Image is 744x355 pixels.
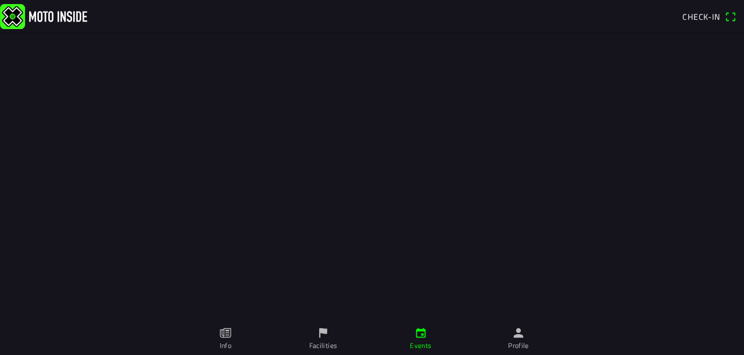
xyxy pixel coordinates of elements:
[410,340,431,351] ion-label: Events
[677,6,742,26] a: Check-inqr scanner
[682,10,720,23] span: Check-in
[309,340,338,351] ion-label: Facilities
[414,327,427,339] ion-icon: calendar
[220,340,231,351] ion-label: Info
[508,340,529,351] ion-label: Profile
[219,327,232,339] ion-icon: paper
[512,327,525,339] ion-icon: person
[317,327,330,339] ion-icon: flag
